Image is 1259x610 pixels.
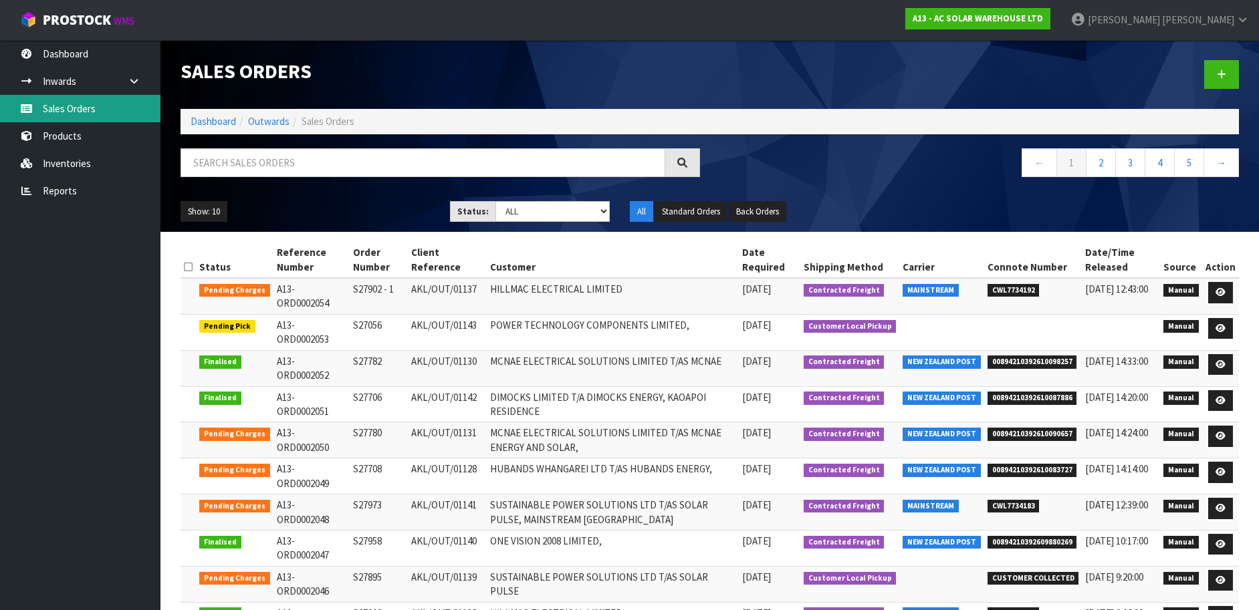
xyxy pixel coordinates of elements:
button: All [630,201,653,222]
span: MAINSTREAM [903,500,959,513]
a: ← [1022,148,1057,177]
span: [DATE] [742,391,771,404]
th: Date Required [739,242,800,278]
span: 00894210392610090657 [988,428,1077,441]
th: Source [1160,242,1202,278]
td: HILLMAC ELECTRICAL LIMITED [487,278,738,314]
span: [DATE] 14:14:00 [1085,462,1148,475]
a: 4 [1145,148,1175,177]
a: 3 [1115,148,1145,177]
th: Order Number [350,242,408,278]
span: NEW ZEALAND POST [903,355,981,369]
span: 00894210392610098257 [988,355,1077,369]
td: A13-ORD0002051 [273,386,350,422]
th: Client Reference [408,242,487,278]
td: AKL/OUT/01128 [408,458,487,494]
span: Pending Charges [199,464,270,477]
h1: Sales Orders [181,60,700,82]
span: Finalised [199,536,241,549]
th: Carrier [899,242,984,278]
td: AKL/OUT/01142 [408,386,487,422]
td: A13-ORD0002048 [273,494,350,530]
td: AKL/OUT/01139 [408,566,487,602]
th: Status [196,242,273,278]
td: A13-ORD0002052 [273,350,350,386]
span: Contracted Freight [804,428,885,441]
span: [DATE] 14:33:00 [1085,355,1148,367]
span: Contracted Freight [804,500,885,513]
span: Manual [1163,500,1199,513]
span: ProStock [43,11,111,29]
span: [DATE] [742,498,771,511]
td: S27780 [350,422,408,458]
th: Action [1202,242,1239,278]
td: POWER TECHNOLOGY COMPONENTS LIMITED, [487,314,738,350]
td: ONE VISION 2008 LIMITED, [487,530,738,566]
span: [DATE] [742,355,771,367]
td: SUSTAINABLE POWER SOLUTIONS LTD T/AS SOLAR PULSE, MAINSTREAM [GEOGRAPHIC_DATA] [487,494,738,530]
span: [DATE] 12:39:00 [1085,498,1148,511]
span: 00894210392610083727 [988,464,1077,477]
span: Manual [1163,572,1199,585]
span: Contracted Freight [804,355,885,369]
span: [DATE] [742,283,771,295]
span: Customer Local Pickup [804,320,897,333]
span: Customer Local Pickup [804,572,897,585]
small: WMS [114,15,134,27]
span: [DATE] [742,462,771,475]
span: Pending Charges [199,572,270,585]
a: Dashboard [191,115,236,128]
span: NEW ZEALAND POST [903,536,981,549]
td: HUBANDS WHANGAREI LTD T/AS HUBANDS ENERGY, [487,458,738,494]
a: → [1204,148,1239,177]
span: Contracted Freight [804,284,885,297]
td: A13-ORD0002049 [273,458,350,494]
td: MCNAE ELECTRICAL SOLUTIONS LIMITED T/AS MCNAE ENERGY AND SOLAR, [487,422,738,458]
span: [DATE] [742,535,771,547]
span: Manual [1163,464,1199,477]
td: A13-ORD0002054 [273,278,350,314]
td: SUSTAINABLE POWER SOLUTIONS LTD T/AS SOLAR PULSE [487,566,738,602]
button: Standard Orders [655,201,727,222]
a: 2 [1086,148,1116,177]
span: [DATE] 10:17:00 [1085,535,1148,547]
th: Customer [487,242,738,278]
td: S27706 [350,386,408,422]
strong: Status: [457,206,489,217]
td: S27056 [350,314,408,350]
input: Search sales orders [181,148,665,177]
td: S27782 [350,350,408,386]
button: Back Orders [729,201,786,222]
span: Contracted Freight [804,464,885,477]
td: AKL/OUT/01141 [408,494,487,530]
span: [DATE] 14:24:00 [1085,426,1148,439]
td: A13-ORD0002046 [273,566,350,602]
td: A13-ORD0002050 [273,422,350,458]
a: 1 [1056,148,1086,177]
span: Manual [1163,355,1199,369]
span: MAINSTREAM [903,284,959,297]
td: DIMOCKS LIMITED T/A DIMOCKS ENERGY, KAOAPOI RESIDENCE [487,386,738,422]
td: S27973 [350,494,408,530]
span: Manual [1163,392,1199,405]
span: CWL7734192 [988,284,1040,297]
td: A13-ORD0002047 [273,530,350,566]
span: 00894210392609880269 [988,536,1077,549]
span: Pending Charges [199,428,270,441]
span: 00894210392610087886 [988,392,1077,405]
td: S27902 - 1 [350,278,408,314]
span: CUSTOMER COLLECTED [988,572,1079,585]
td: A13-ORD0002053 [273,314,350,350]
strong: A13 - AC SOLAR WAREHOUSE LTD [913,13,1043,24]
th: Shipping Method [800,242,900,278]
span: Finalised [199,392,241,405]
span: Pending Charges [199,284,270,297]
span: [DATE] [742,319,771,331]
span: Contracted Freight [804,536,885,549]
span: Pending Pick [199,320,255,333]
span: CWL7734183 [988,500,1040,513]
span: [PERSON_NAME] [1088,13,1160,26]
span: [DATE] [742,571,771,583]
td: S27958 [350,530,408,566]
span: [DATE] [742,426,771,439]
